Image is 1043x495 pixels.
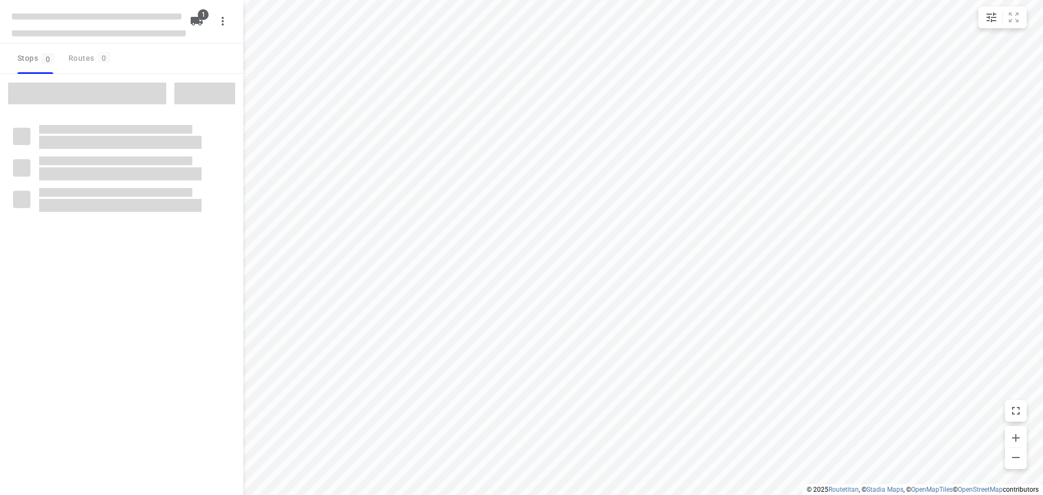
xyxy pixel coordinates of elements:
[911,486,953,493] a: OpenMapTiles
[958,486,1003,493] a: OpenStreetMap
[866,486,903,493] a: Stadia Maps
[981,7,1002,28] button: Map settings
[828,486,859,493] a: Routetitan
[978,7,1027,28] div: small contained button group
[807,486,1039,493] li: © 2025 , © , © © contributors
